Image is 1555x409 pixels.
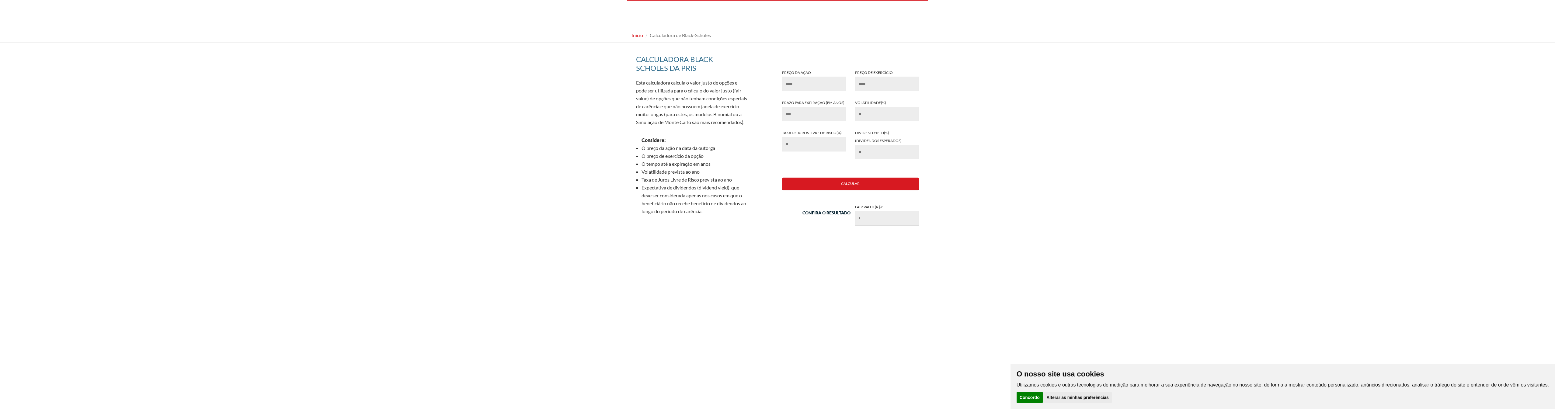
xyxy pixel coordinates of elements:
li: Expectativa de dividendos (dividend yield), que deve ser considerada apenas nos casos em que o be... [642,184,749,215]
input: Prazo para expiração (em anos) [782,107,846,121]
li: O preço de exercício da opção [642,152,749,160]
li: O tempo até a expiração em anos [642,160,749,168]
label: Taxa de juros livre de risco(%) [777,129,851,151]
h2: Calculadora Black Scholes da pris [636,55,749,76]
button: CALCULAR [782,178,919,190]
label: Preço da ação [777,69,851,91]
label: Prazo para expiração (em anos) [777,99,851,121]
li: Volatilidade prevista ao ano [642,168,749,176]
button: Concordo [1017,392,1043,403]
a: Início [631,32,643,38]
p: O nosso site usa cookies [1017,370,1549,378]
li: O preço da ação na data da outorga [642,144,749,152]
li: Calculadora de Black-Scholes [644,31,711,39]
p: Esta calculadora calcula o valor justo de opções e pode ser utilizada para o cálculo do valor jus... [636,79,749,126]
label: Fair Value(R$): [851,203,924,226]
label: Preço de exercício [851,69,924,91]
input: Fair Value(R$): [855,211,919,226]
input: Taxa de juros livre de risco(%) [782,137,846,151]
label: Volatilidade(%) [851,99,924,121]
h2: CONFIRA O RESULTADO [802,209,851,224]
input: Dividend yield(%)(dividendos esperados) [855,145,919,159]
li: Taxa de Juros Livre de Risco prevista ao ano [642,176,749,184]
p: Utilizamos cookies e outras tecnologias de medição para melhorar a sua experiência de navegação n... [1017,381,1549,389]
input: Preço da ação [782,77,846,91]
label: Dividend yield(%) (dividendos esperados) [851,129,924,159]
input: Preço de exercício [855,77,919,91]
strong: Considere: [642,137,666,143]
button: Alterar as minhas preferências [1043,392,1112,403]
input: Volatilidade(%) [855,107,919,121]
